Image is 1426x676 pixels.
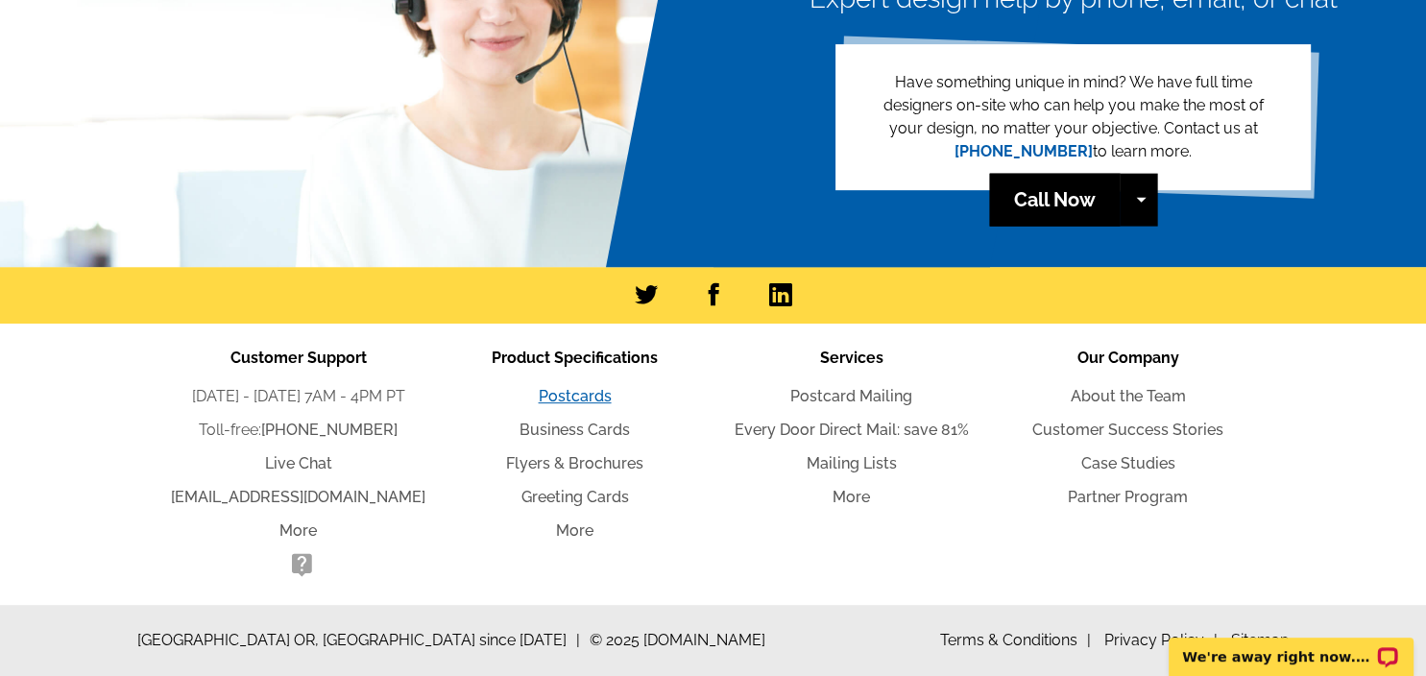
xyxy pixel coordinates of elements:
[279,521,317,540] a: More
[820,349,883,367] span: Services
[1156,616,1426,676] iframe: LiveChat chat widget
[556,521,593,540] a: More
[735,421,969,439] a: Every Door Direct Mail: save 81%
[807,454,897,472] a: Mailing Lists
[539,387,612,405] a: Postcards
[261,421,398,439] a: [PHONE_NUMBER]
[940,631,1091,649] a: Terms & Conditions
[1077,349,1179,367] span: Our Company
[590,629,765,652] span: © 2025 [DOMAIN_NAME]
[1068,488,1188,506] a: Partner Program
[171,488,425,506] a: [EMAIL_ADDRESS][DOMAIN_NAME]
[790,387,912,405] a: Postcard Mailing
[866,71,1280,163] p: Have something unique in mind? We have full time designers on-site who can help you make the most...
[506,454,643,472] a: Flyers & Brochures
[989,173,1120,226] a: Call Now
[833,488,870,506] a: More
[492,349,658,367] span: Product Specifications
[160,419,437,442] li: Toll-free:
[265,454,332,472] a: Live Chat
[520,421,630,439] a: Business Cards
[1104,631,1218,649] a: Privacy Policy
[1032,421,1223,439] a: Customer Success Stories
[955,142,1093,160] a: [PHONE_NUMBER]
[521,488,629,506] a: Greeting Cards
[1071,387,1186,405] a: About the Team
[230,349,367,367] span: Customer Support
[137,629,580,652] span: [GEOGRAPHIC_DATA] OR, [GEOGRAPHIC_DATA] since [DATE]
[160,385,437,408] li: [DATE] - [DATE] 7AM - 4PM PT
[1081,454,1175,472] a: Case Studies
